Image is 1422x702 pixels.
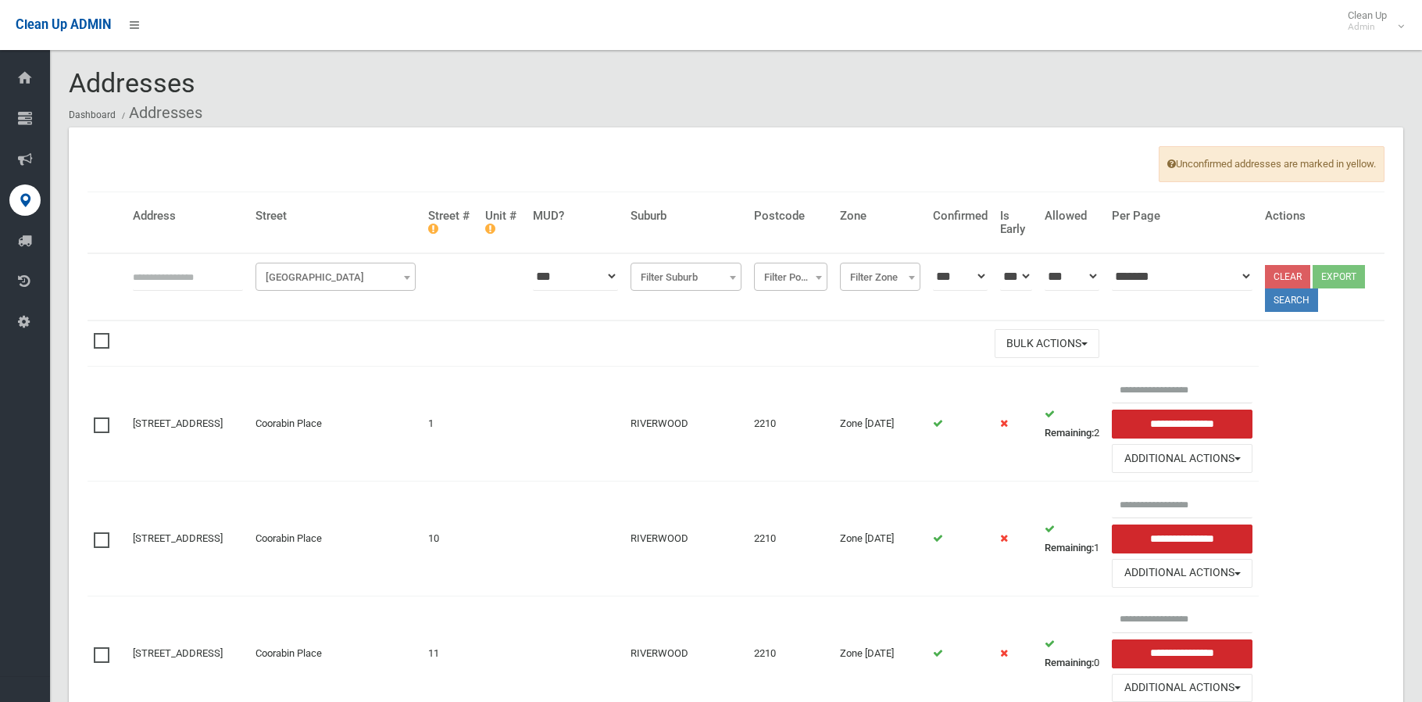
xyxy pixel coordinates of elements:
h4: Is Early [1000,210,1032,235]
strong: Remaining: [1045,657,1094,668]
h4: Per Page [1112,210,1252,223]
span: Addresses [69,67,195,98]
a: [STREET_ADDRESS] [133,532,223,544]
h4: Allowed [1045,210,1099,223]
a: [STREET_ADDRESS] [133,417,223,429]
td: 1 [1038,482,1106,596]
span: Filter Postcode [754,263,827,291]
h4: Address [133,210,243,223]
td: Coorabin Place [249,367,421,482]
td: RIVERWOOD [624,482,747,596]
td: Zone [DATE] [834,482,927,596]
a: [STREET_ADDRESS] [133,647,223,659]
span: Clean Up ADMIN [16,17,111,32]
strong: Remaining: [1045,542,1094,553]
h4: MUD? [533,210,618,223]
button: Search [1265,288,1318,312]
a: Clear [1265,265,1310,288]
span: Filter Suburb [631,263,741,291]
h4: Unit # [485,210,520,235]
h4: Street [255,210,415,223]
button: Export [1313,265,1365,288]
button: Additional Actions [1112,559,1252,588]
strong: Remaining: [1045,427,1094,439]
span: Clean Up [1340,9,1402,33]
span: Filter Street [259,267,411,288]
td: 2210 [748,367,834,482]
span: Filter Postcode [758,267,824,288]
td: Coorabin Place [249,482,421,596]
h4: Confirmed [933,210,988,223]
span: Filter Street [255,263,415,291]
small: Admin [1348,21,1387,33]
span: Filter Suburb [634,267,737,288]
a: Dashboard [69,109,116,120]
span: Filter Zone [840,263,920,291]
td: RIVERWOOD [624,367,747,482]
h4: Zone [840,210,920,223]
td: 10 [422,482,480,596]
span: Unconfirmed addresses are marked in yellow. [1159,146,1384,182]
h4: Street # [428,210,473,235]
button: Additional Actions [1112,444,1252,473]
td: 2 [1038,367,1106,482]
h4: Postcode [754,210,827,223]
span: Filter Zone [844,267,916,288]
td: 1 [422,367,480,482]
td: 2210 [748,482,834,596]
h4: Suburb [631,210,741,223]
li: Addresses [118,98,202,127]
h4: Actions [1265,210,1378,223]
td: Zone [DATE] [834,367,927,482]
button: Bulk Actions [995,329,1099,358]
